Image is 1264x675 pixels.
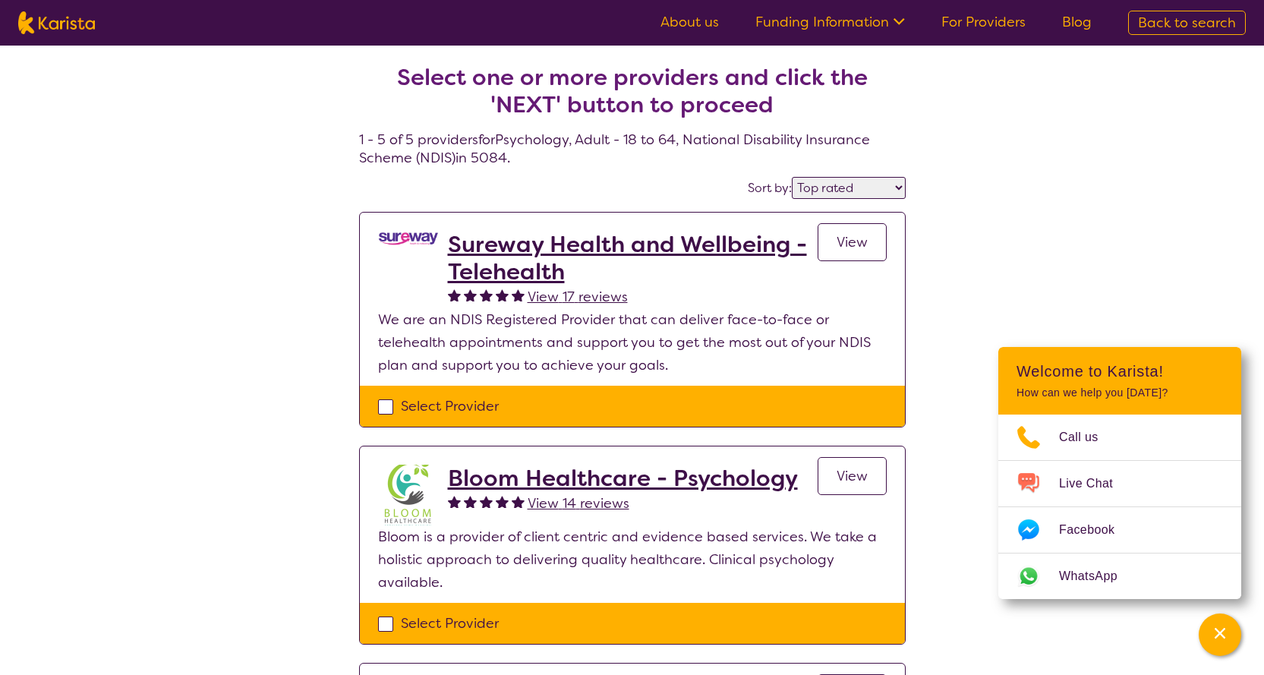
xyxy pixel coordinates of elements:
[1138,14,1236,32] span: Back to search
[818,223,887,261] a: View
[755,13,905,31] a: Funding Information
[528,288,628,306] span: View 17 reviews
[748,180,792,196] label: Sort by:
[1017,386,1223,399] p: How can we help you [DATE]?
[378,465,439,525] img: klsknef2cimwwz0wtkey.jpg
[1059,426,1117,449] span: Call us
[1059,519,1133,541] span: Facebook
[480,495,493,508] img: fullstar
[448,495,461,508] img: fullstar
[448,231,818,285] a: Sureway Health and Wellbeing - Telehealth
[837,233,868,251] span: View
[496,495,509,508] img: fullstar
[528,285,628,308] a: View 17 reviews
[378,308,887,377] p: We are an NDIS Registered Provider that can deliver face-to-face or telehealth appointments and s...
[512,495,525,508] img: fullstar
[377,64,887,118] h2: Select one or more providers and click the 'NEXT' button to proceed
[837,467,868,485] span: View
[512,289,525,301] img: fullstar
[1128,11,1246,35] a: Back to search
[1062,13,1092,31] a: Blog
[1059,472,1131,495] span: Live Chat
[998,554,1241,599] a: Web link opens in a new tab.
[1017,362,1223,380] h2: Welcome to Karista!
[818,457,887,495] a: View
[378,231,439,247] img: vgwqq8bzw4bddvbx0uac.png
[448,289,461,301] img: fullstar
[496,289,509,301] img: fullstar
[378,525,887,594] p: Bloom is a provider of client centric and evidence based services. We take a holistic approach to...
[464,495,477,508] img: fullstar
[941,13,1026,31] a: For Providers
[18,11,95,34] img: Karista logo
[998,415,1241,599] ul: Choose channel
[480,289,493,301] img: fullstar
[528,492,629,515] a: View 14 reviews
[528,494,629,513] span: View 14 reviews
[359,27,906,167] h4: 1 - 5 of 5 providers for Psychology , Adult - 18 to 64 , National Disability Insurance Scheme (ND...
[660,13,719,31] a: About us
[448,465,798,492] a: Bloom Healthcare - Psychology
[464,289,477,301] img: fullstar
[998,347,1241,599] div: Channel Menu
[1059,565,1136,588] span: WhatsApp
[1199,613,1241,656] button: Channel Menu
